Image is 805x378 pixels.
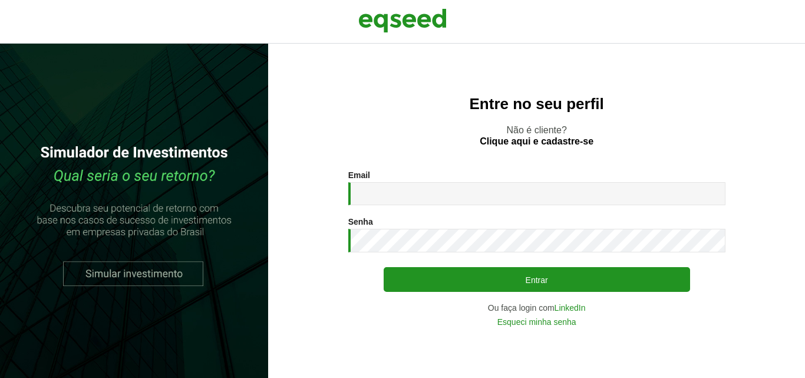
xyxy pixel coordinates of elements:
[384,267,690,292] button: Entrar
[292,96,781,113] h2: Entre no seu perfil
[480,137,593,146] a: Clique aqui e cadastre-se
[348,171,370,179] label: Email
[555,304,586,312] a: LinkedIn
[497,318,576,326] a: Esqueci minha senha
[292,124,781,147] p: Não é cliente?
[348,304,725,312] div: Ou faça login com
[358,6,447,35] img: EqSeed Logo
[348,218,373,226] label: Senha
